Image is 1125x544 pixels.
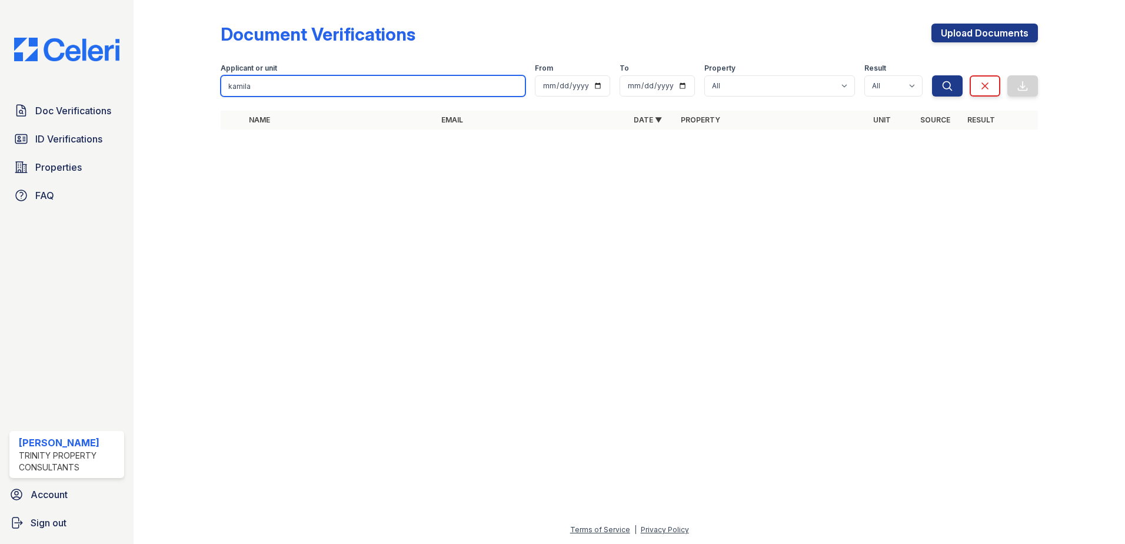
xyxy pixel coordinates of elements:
a: Property [681,115,720,124]
a: Terms of Service [570,525,630,534]
label: From [535,64,553,73]
a: Result [967,115,995,124]
label: Applicant or unit [221,64,277,73]
div: [PERSON_NAME] [19,436,119,450]
span: ID Verifications [35,132,102,146]
a: ID Verifications [9,127,124,151]
div: Document Verifications [221,24,415,45]
a: Doc Verifications [9,99,124,122]
a: Unit [873,115,891,124]
a: Privacy Policy [641,525,689,534]
label: Result [864,64,886,73]
a: Source [920,115,950,124]
label: To [620,64,629,73]
label: Property [704,64,735,73]
a: FAQ [9,184,124,207]
a: Date ▼ [634,115,662,124]
a: Properties [9,155,124,179]
span: Properties [35,160,82,174]
a: Sign out [5,511,129,535]
a: Name [249,115,270,124]
span: FAQ [35,188,54,203]
a: Email [441,115,463,124]
span: Sign out [31,516,66,530]
span: Doc Verifications [35,104,111,118]
div: Trinity Property Consultants [19,450,119,473]
a: Upload Documents [931,24,1038,42]
img: CE_Logo_Blue-a8612792a0a2168367f1c8372b55b34899dd931a85d93a1a3d3e32e68fde9ad4.png [5,38,129,61]
input: Search by name, email, or unit number [221,75,525,97]
div: | [634,525,637,534]
a: Account [5,483,129,506]
span: Account [31,487,68,502]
